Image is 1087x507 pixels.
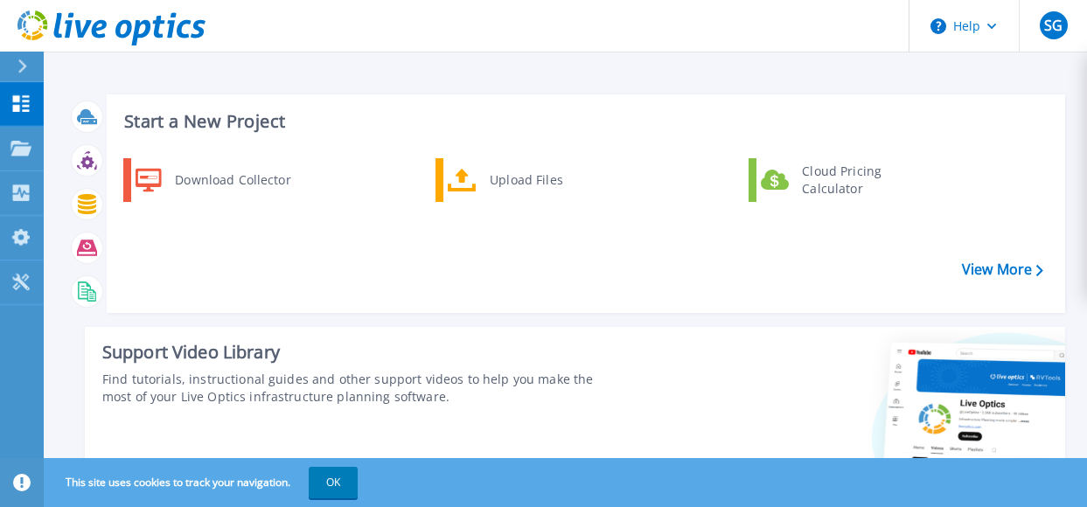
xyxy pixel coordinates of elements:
div: Download Collector [166,163,298,198]
button: OK [309,467,358,498]
a: Cloud Pricing Calculator [749,158,928,202]
div: Find tutorials, instructional guides and other support videos to help you make the most of your L... [102,371,611,406]
a: Download Collector [123,158,303,202]
div: Upload Files [481,163,610,198]
a: View More [962,261,1043,278]
div: Support Video Library [102,341,611,364]
span: This site uses cookies to track your navigation. [48,467,358,498]
a: Upload Files [435,158,615,202]
span: SG [1044,18,1063,32]
h3: Start a New Project [124,112,1042,131]
div: Cloud Pricing Calculator [793,163,923,198]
